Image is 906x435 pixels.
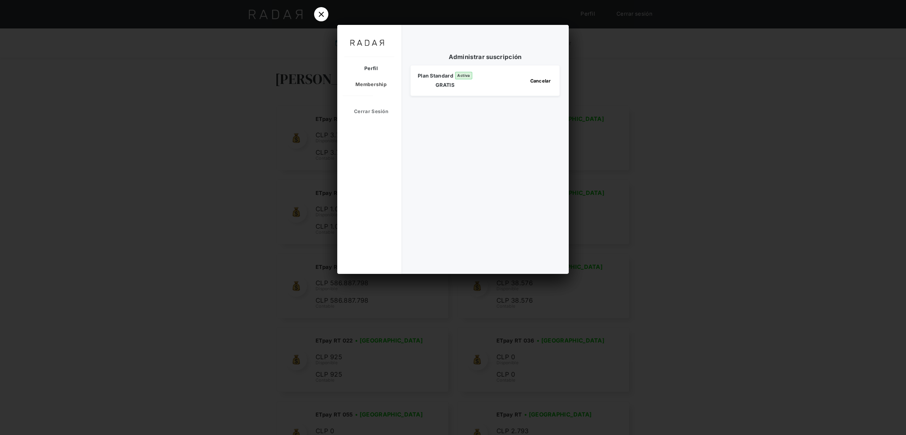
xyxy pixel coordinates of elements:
div: Membership [337,76,398,92]
div: Plan Standard [418,72,453,79]
img: No logo set [344,34,390,52]
div: Cancelar [527,76,554,86]
div: GRATIS [436,81,454,88]
div: Activa [455,72,472,79]
div: Administrar suscripción [410,53,560,62]
div: Cerrar Sesión [337,104,398,120]
div: Perfil [337,60,398,76]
